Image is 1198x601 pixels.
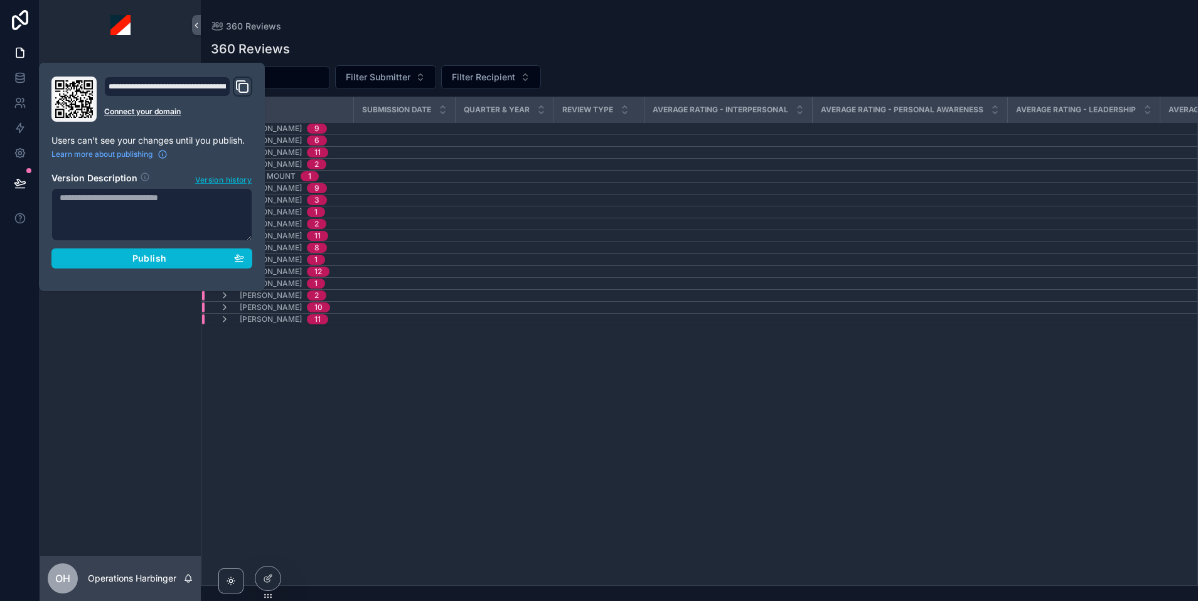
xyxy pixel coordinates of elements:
div: 1 [314,255,318,265]
button: Publish [51,248,252,269]
span: Caleb Mount [240,171,296,181]
p: Users can't see your changes until you publish. [51,134,252,147]
div: 12 [314,267,322,277]
div: 1 [314,207,318,217]
div: 3 [314,195,319,205]
span: [PERSON_NAME] [240,279,302,289]
div: 1 [308,171,311,181]
a: 360 Reviews [211,20,281,33]
span: [PERSON_NAME] [240,314,302,324]
span: Filter Submitter [346,71,410,83]
img: App logo [110,15,131,35]
div: 8 [314,243,319,253]
span: Average Rating - Personal Awareness [821,105,983,115]
span: Review Type [562,105,613,115]
span: [PERSON_NAME] [240,219,302,229]
span: [PERSON_NAME] [240,231,302,241]
div: Domain and Custom Link [104,77,252,122]
span: Filter Recipient [452,71,515,83]
span: Learn more about publishing [51,149,152,159]
button: Select Button [335,65,436,89]
span: Publish [132,253,166,264]
div: 1 [314,279,318,289]
div: 11 [314,231,321,241]
h1: 360 Reviews [211,40,290,58]
a: Team Member Profiles [48,59,193,82]
div: 2 [314,159,319,169]
button: Select Button [441,65,541,89]
span: [PERSON_NAME] [240,255,302,265]
div: 10 [314,302,323,312]
div: 2 [314,290,319,300]
div: 11 [314,314,321,324]
span: [PERSON_NAME] [240,243,302,253]
button: Version history [195,172,252,186]
span: [PERSON_NAME] [240,302,302,312]
a: Connect your domain [104,107,252,117]
a: Learn more about publishing [51,149,168,159]
span: [PERSON_NAME] [240,147,302,157]
span: Version history [195,173,252,185]
span: [PERSON_NAME] [240,124,302,134]
h2: Version Description [51,172,137,186]
span: Quarter & Year [464,105,530,115]
span: Average Rating - Leadership [1016,105,1136,115]
p: Operations Harbinger [88,572,176,585]
span: [PERSON_NAME] [240,159,302,169]
div: 11 [314,147,321,157]
span: 360 Reviews [226,20,281,33]
span: OH [55,571,70,586]
span: Average Rating - Interpersonal [653,105,788,115]
div: 9 [314,183,319,193]
div: 2 [314,219,319,229]
span: [PERSON_NAME] [240,290,302,300]
span: [PERSON_NAME] [240,183,302,193]
span: [PERSON_NAME] [240,136,302,146]
span: [PERSON_NAME] [240,195,302,205]
span: [PERSON_NAME] [240,267,302,277]
span: Submission Date [362,105,431,115]
span: [PERSON_NAME] [240,207,302,217]
div: 9 [314,124,319,134]
div: 6 [314,136,319,146]
div: scrollable content [40,50,201,299]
